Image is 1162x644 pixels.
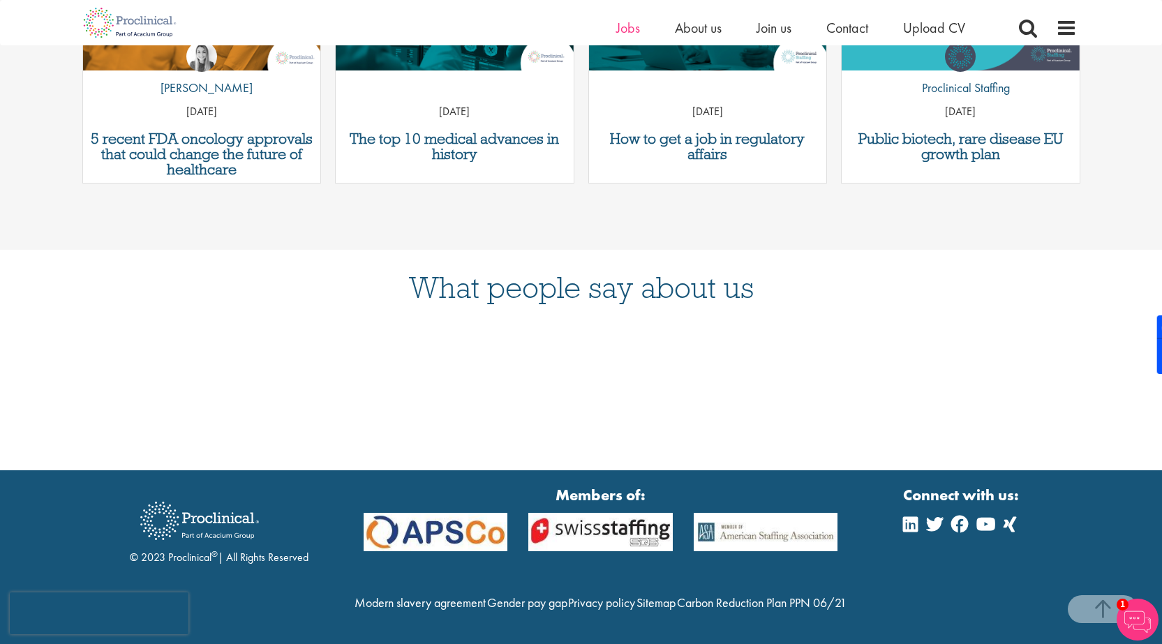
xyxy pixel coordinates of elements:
p: [DATE] [336,104,574,120]
img: Hannah Burke [186,41,217,72]
a: The top 10 medical advances in history [343,131,567,162]
p: [PERSON_NAME] [150,79,253,97]
a: Sitemap [636,594,676,611]
a: About us [675,19,722,37]
img: APSCo [683,513,849,551]
img: APSCo [353,513,519,551]
a: Privacy policy [568,594,635,611]
img: Proclinical Recruitment [130,492,269,550]
strong: Connect with us: [903,484,1022,506]
p: [DATE] [842,104,1080,120]
a: Jobs [616,19,640,37]
a: Upload CV [903,19,965,37]
p: [DATE] [589,104,827,120]
img: Proclinical Staffing [945,41,976,72]
sup: ® [211,548,218,560]
iframe: reCAPTCHA [10,592,188,634]
a: Contact [826,19,868,37]
a: Proclinical Staffing Proclinical Staffing [911,41,1010,104]
a: Hannah Burke [PERSON_NAME] [150,41,253,104]
span: 1 [1117,599,1129,611]
a: How to get a job in regulatory affairs [596,131,820,162]
img: APSCo [518,513,683,551]
a: 5 recent FDA oncology approvals that could change the future of healthcare [90,131,314,177]
a: Carbon Reduction Plan PPN 06/21 [677,594,847,611]
p: Proclinical Staffing [911,79,1010,97]
strong: Members of: [364,484,838,506]
p: [DATE] [83,104,321,120]
a: Modern slavery agreement [355,594,486,611]
img: Chatbot [1117,599,1159,641]
a: Join us [757,19,791,37]
a: Public biotech, rare disease EU growth plan [849,131,1073,162]
div: © 2023 Proclinical | All Rights Reserved [130,491,308,566]
iframe: Customer reviews powered by Trustpilot [75,331,1087,428]
a: Gender pay gap [487,594,567,611]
